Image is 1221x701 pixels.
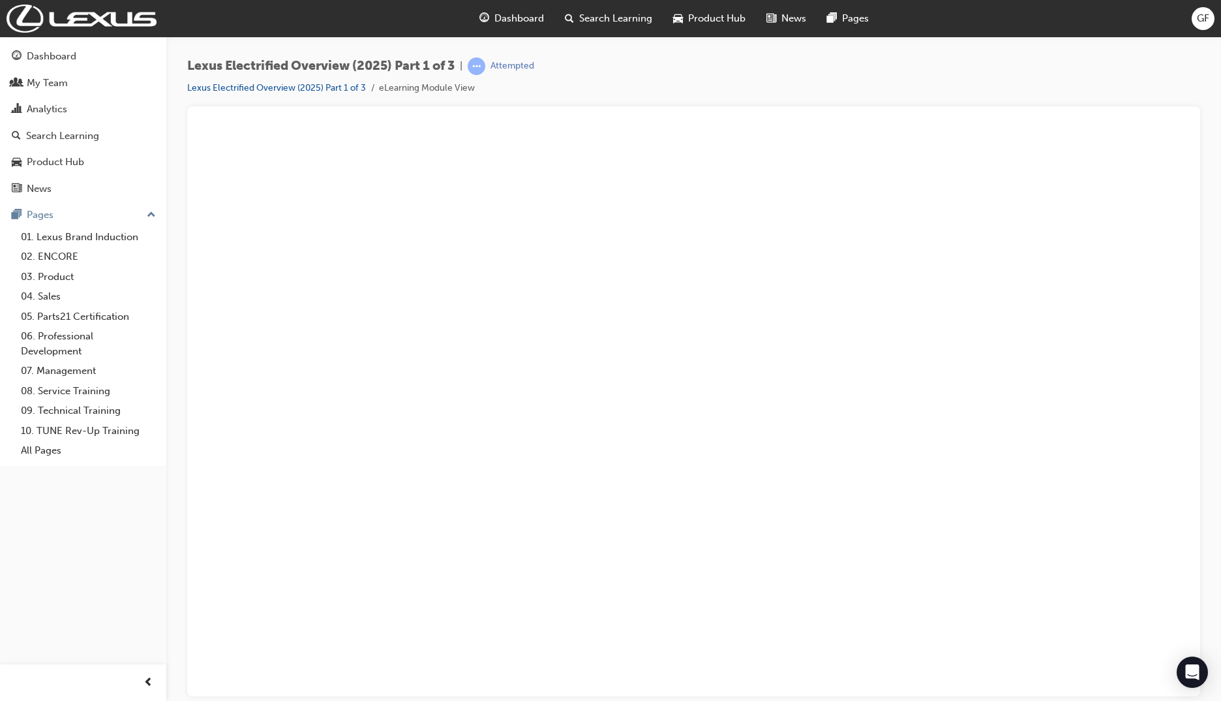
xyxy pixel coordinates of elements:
[27,155,84,170] div: Product Hub
[187,59,455,74] span: Lexus Electrified Overview (2025) Part 1 of 3
[688,11,746,26] span: Product Hub
[7,5,157,33] img: Trak
[663,5,756,32] a: car-iconProduct Hub
[27,181,52,196] div: News
[16,441,161,461] a: All Pages
[16,421,161,441] a: 10. TUNE Rev-Up Training
[27,208,53,223] div: Pages
[1197,11,1209,26] span: GF
[5,177,161,201] a: News
[187,82,366,93] a: Lexus Electrified Overview (2025) Part 1 of 3
[27,76,68,91] div: My Team
[468,57,485,75] span: learningRecordVerb_ATTEMPT-icon
[5,124,161,148] a: Search Learning
[479,10,489,27] span: guage-icon
[26,129,99,144] div: Search Learning
[5,42,161,203] button: DashboardMy TeamAnalyticsSearch LearningProduct HubNews
[1177,657,1208,688] div: Open Intercom Messenger
[16,247,161,267] a: 02. ENCORE
[12,210,22,221] span: pages-icon
[5,150,161,174] a: Product Hub
[16,326,161,361] a: 06. Professional Development
[817,5,879,32] a: pages-iconPages
[16,227,161,247] a: 01. Lexus Brand Induction
[12,51,22,63] span: guage-icon
[469,5,554,32] a: guage-iconDashboard
[5,71,161,95] a: My Team
[16,401,161,421] a: 09. Technical Training
[673,10,683,27] span: car-icon
[12,183,22,195] span: news-icon
[27,102,67,117] div: Analytics
[5,203,161,227] button: Pages
[1192,7,1214,30] button: GF
[16,287,161,307] a: 04. Sales
[842,11,869,26] span: Pages
[143,675,153,691] span: prev-icon
[579,11,652,26] span: Search Learning
[460,59,462,74] span: |
[766,10,776,27] span: news-icon
[827,10,837,27] span: pages-icon
[16,381,161,401] a: 08. Service Training
[5,97,161,121] a: Analytics
[147,207,156,224] span: up-icon
[379,81,475,96] li: eLearning Module View
[27,49,76,64] div: Dashboard
[565,10,574,27] span: search-icon
[16,307,161,327] a: 05. Parts21 Certification
[16,267,161,287] a: 03. Product
[494,11,544,26] span: Dashboard
[781,11,806,26] span: News
[554,5,663,32] a: search-iconSearch Learning
[12,131,21,142] span: search-icon
[756,5,817,32] a: news-iconNews
[12,104,22,116] span: chart-icon
[16,361,161,381] a: 07. Management
[490,60,534,72] div: Attempted
[12,157,22,168] span: car-icon
[12,78,22,89] span: people-icon
[5,44,161,69] a: Dashboard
